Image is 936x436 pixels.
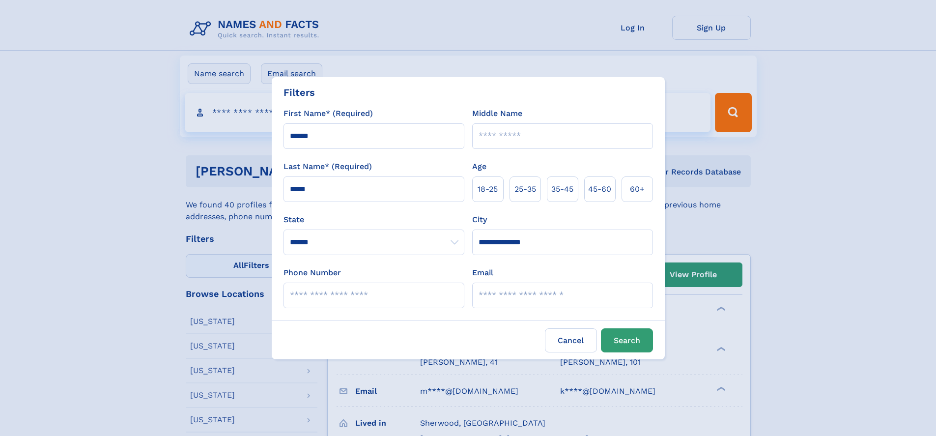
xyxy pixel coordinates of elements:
label: Phone Number [284,267,341,279]
label: First Name* (Required) [284,108,373,119]
button: Search [601,328,653,352]
div: Filters [284,85,315,100]
span: 35‑45 [551,183,573,195]
span: 60+ [630,183,645,195]
label: Middle Name [472,108,522,119]
span: 45‑60 [588,183,611,195]
label: City [472,214,487,226]
span: 25‑35 [514,183,536,195]
span: 18‑25 [478,183,498,195]
label: Email [472,267,493,279]
label: Cancel [545,328,597,352]
label: Last Name* (Required) [284,161,372,173]
label: State [284,214,464,226]
label: Age [472,161,486,173]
